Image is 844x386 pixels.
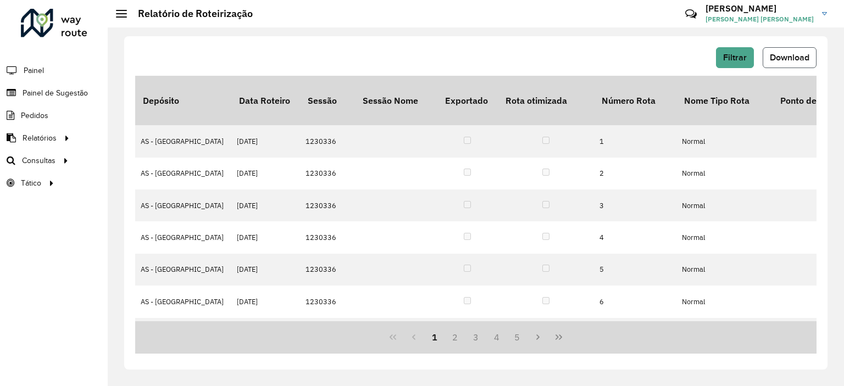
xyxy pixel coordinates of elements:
[594,76,676,125] th: Número Rota
[486,327,507,348] button: 4
[300,158,355,189] td: 1230336
[127,8,253,20] h2: Relatório de Roteirização
[231,125,300,157] td: [DATE]
[22,155,55,166] span: Consultas
[679,2,703,26] a: Contato Rápido
[300,125,355,157] td: 1230336
[706,14,814,24] span: [PERSON_NAME] [PERSON_NAME]
[300,318,355,350] td: 1230336
[231,286,300,317] td: [DATE]
[676,221,773,253] td: Normal
[21,110,48,121] span: Pedidos
[676,189,773,221] td: Normal
[135,318,231,350] td: AS - [GEOGRAPHIC_DATA]
[300,221,355,253] td: 1230336
[21,177,41,189] span: Tático
[445,327,465,348] button: 2
[676,254,773,286] td: Normal
[498,76,594,125] th: Rota otimizada
[231,158,300,189] td: [DATE]
[135,158,231,189] td: AS - [GEOGRAPHIC_DATA]
[770,53,809,62] span: Download
[594,254,676,286] td: 5
[424,327,445,348] button: 1
[135,254,231,286] td: AS - [GEOGRAPHIC_DATA]
[676,158,773,189] td: Normal
[135,189,231,221] td: AS - [GEOGRAPHIC_DATA]
[300,76,355,125] th: Sessão
[135,221,231,253] td: AS - [GEOGRAPHIC_DATA]
[231,221,300,253] td: [DATE]
[231,318,300,350] td: [DATE]
[594,158,676,189] td: 2
[23,132,57,144] span: Relatórios
[594,286,676,317] td: 6
[135,286,231,317] td: AS - [GEOGRAPHIC_DATA]
[763,47,817,68] button: Download
[465,327,486,348] button: 3
[676,76,773,125] th: Nome Tipo Rota
[594,125,676,157] td: 1
[527,327,548,348] button: Next Page
[548,327,569,348] button: Last Page
[300,189,355,221] td: 1230336
[231,254,300,286] td: [DATE]
[594,318,676,350] td: 7
[23,87,88,99] span: Painel de Sugestão
[437,76,498,125] th: Exportado
[300,254,355,286] td: 1230336
[355,76,437,125] th: Sessão Nome
[135,125,231,157] td: AS - [GEOGRAPHIC_DATA]
[676,286,773,317] td: Normal
[507,327,528,348] button: 5
[594,221,676,253] td: 4
[676,125,773,157] td: Normal
[676,318,773,350] td: Normal
[594,189,676,221] td: 3
[231,76,300,125] th: Data Roteiro
[706,3,814,14] h3: [PERSON_NAME]
[135,76,231,125] th: Depósito
[716,47,754,68] button: Filtrar
[723,53,747,62] span: Filtrar
[300,286,355,317] td: 1230336
[24,65,44,76] span: Painel
[231,189,300,221] td: [DATE]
